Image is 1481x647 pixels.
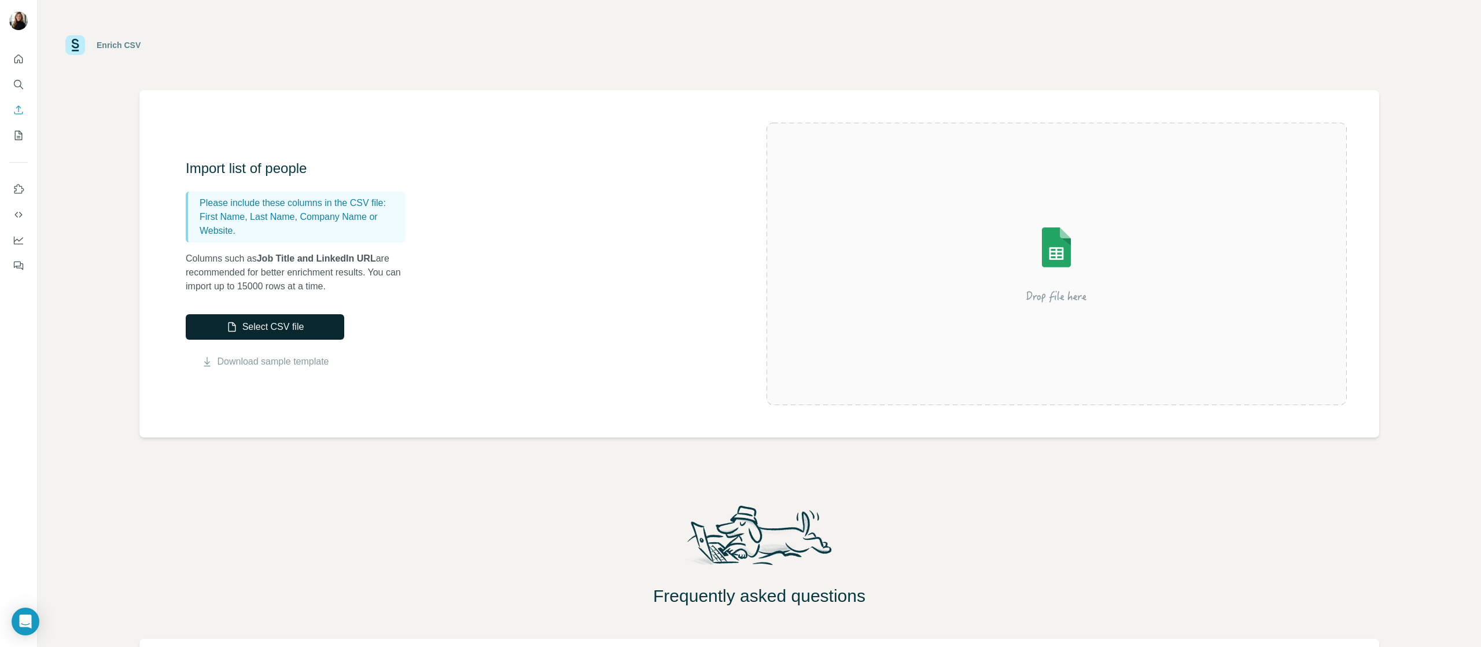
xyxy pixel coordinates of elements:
img: Surfe Logo [65,35,85,55]
p: First Name, Last Name, Company Name or Website. [200,210,401,238]
div: Enrich CSV [97,39,141,51]
button: Dashboard [9,230,28,251]
h2: Frequently asked questions [38,586,1481,606]
img: Surfe Illustration - Drop file here or select below [952,194,1161,333]
span: Job Title and LinkedIn URL [257,253,376,263]
button: Select CSV file [186,314,344,340]
button: Download sample template [186,355,344,369]
button: My lists [9,125,28,146]
button: Search [9,74,28,95]
button: Enrich CSV [9,100,28,120]
a: Download sample template [218,355,329,369]
button: Feedback [9,255,28,276]
h3: Import list of people [186,159,417,178]
img: Avatar [9,12,28,30]
button: Quick start [9,49,28,69]
p: Please include these columns in the CSV file: [200,196,401,210]
button: Use Surfe API [9,204,28,225]
p: Columns such as are recommended for better enrichment results. You can import up to 15000 rows at... [186,252,417,293]
button: Use Surfe on LinkedIn [9,179,28,200]
img: Surfe Mascot Illustration [676,502,843,576]
div: Open Intercom Messenger [12,608,39,635]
